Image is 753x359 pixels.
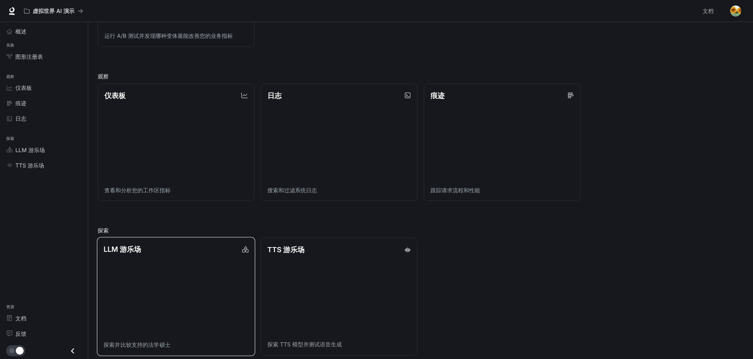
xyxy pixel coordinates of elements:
[15,53,43,60] font: 图形注册表
[3,81,85,95] a: 仪表板
[15,315,26,322] font: 文档
[6,136,15,141] font: 探索
[3,96,85,110] a: 痕迹
[267,341,342,348] font: 探索 TTS 模型并测试语音生成
[98,84,254,201] a: 仪表板查看和分析您的工作区指标
[15,84,32,91] font: 仪表板
[3,143,85,157] a: LLM 游乐场
[6,74,15,79] font: 观察
[261,84,417,201] a: 日志搜索和过滤系统日志
[267,91,282,100] font: 日志
[3,50,85,63] a: 图形注册表
[3,311,85,325] a: 文档
[33,7,74,14] font: 虚拟世界 AI 演示
[97,237,255,356] a: LLM 游乐场探索并比较支持的法学硕士
[104,342,171,348] font: 探索并比较支持的法学硕士
[104,245,141,253] font: LLM 游乐场
[730,6,741,17] img: 用户头像
[15,115,26,122] font: 日志
[15,100,26,106] font: 痕迹
[15,162,44,169] font: TTS 游乐场
[703,7,714,14] font: 文档
[728,3,744,19] button: 用户头像
[104,187,171,193] font: 查看和分析您的工作区指标
[15,147,45,153] font: LLM 游乐场
[3,158,85,172] a: TTS 游乐场
[3,24,85,38] a: 概述
[15,330,26,337] font: 反馈
[430,91,445,100] font: 痕迹
[3,327,85,340] a: 反馈
[6,304,15,309] font: 资源
[699,3,725,19] a: 文档
[98,227,109,234] font: 探索
[104,91,126,100] font: 仪表板
[64,343,82,359] button: 关闭抽屉
[430,187,480,193] font: 跟踪请求流程和性能
[424,84,581,201] a: 痕迹跟踪请求流程和性能
[6,43,15,48] font: 实验
[104,32,233,39] font: 运行 A/B 测试并发现哪种变体最能改善您的业务指标
[16,346,24,355] span: 暗模式切换
[20,3,87,19] button: 所有工作区
[267,187,317,193] font: 搜索和过滤系统日志
[15,28,26,35] font: 概述
[267,246,304,254] font: TTS 游乐场
[261,238,417,355] a: TTS 游乐场探索 TTS 模型并测试语音生成
[3,112,85,125] a: 日志
[98,73,109,80] font: 观察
